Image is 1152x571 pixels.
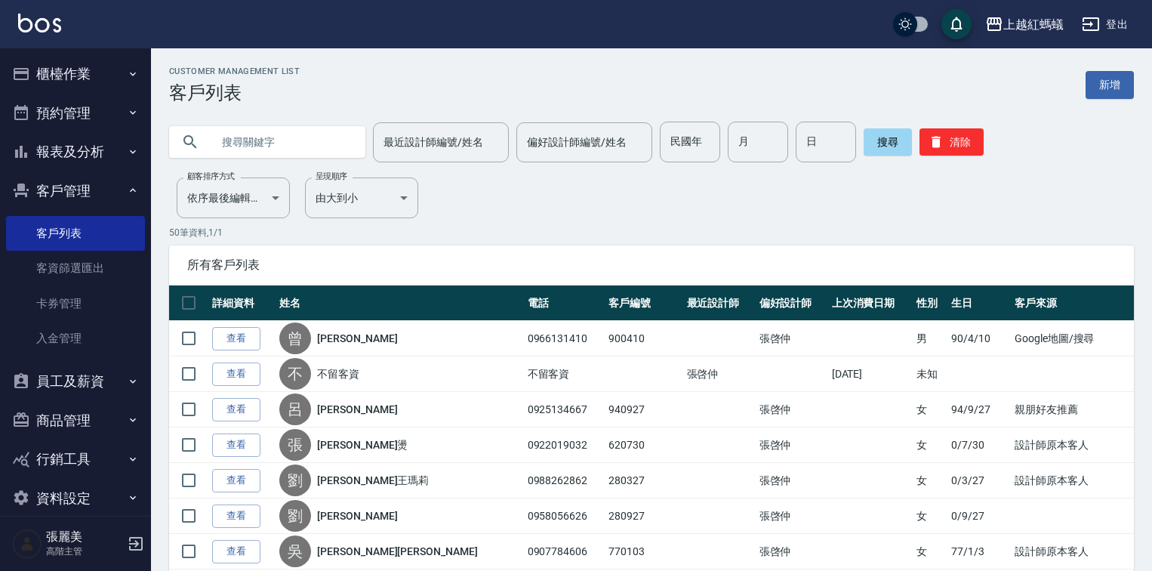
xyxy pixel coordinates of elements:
td: 設計師原本客人 [1011,534,1134,569]
input: 搜尋關鍵字 [211,122,353,162]
td: 親朋好友推薦 [1011,392,1134,427]
button: 清除 [919,128,984,156]
td: 張啓仲 [683,356,756,392]
td: 張啓仲 [756,321,828,356]
td: 900410 [605,321,682,356]
td: 設計師原本客人 [1011,427,1134,463]
h5: 張麗美 [46,529,123,545]
td: 男 [913,321,947,356]
div: 呂 [279,394,311,425]
a: [PERSON_NAME]燙 [317,437,408,452]
th: 電話 [524,285,605,321]
td: 90/4/10 [947,321,1011,356]
button: 資料設定 [6,479,145,518]
td: 0/9/27 [947,498,1011,534]
a: 查看 [212,398,260,421]
th: 性別 [913,285,947,321]
td: 不留客資 [524,356,605,392]
a: 不留客資 [317,366,359,381]
button: 搜尋 [864,128,912,156]
a: [PERSON_NAME] [317,331,397,346]
button: 員工及薪資 [6,362,145,401]
a: 查看 [212,363,260,386]
button: 行銷工具 [6,440,145,479]
td: 0958056626 [524,498,605,534]
td: [DATE] [828,356,913,392]
a: 入金管理 [6,321,145,356]
div: 上越紅螞蟻 [1003,15,1064,34]
td: 設計師原本客人 [1011,463,1134,498]
a: [PERSON_NAME] [317,402,397,417]
button: 櫃檯作業 [6,54,145,94]
a: [PERSON_NAME][PERSON_NAME] [317,544,478,559]
a: 新增 [1086,71,1134,99]
td: 張啓仲 [756,427,828,463]
td: 女 [913,498,947,534]
td: 0925134667 [524,392,605,427]
td: 0988262862 [524,463,605,498]
a: 查看 [212,540,260,563]
th: 生日 [947,285,1011,321]
div: 劉 [279,465,311,496]
td: 張啓仲 [756,392,828,427]
td: 280327 [605,463,682,498]
div: 依序最後編輯時間 [177,177,290,218]
a: 查看 [212,434,260,457]
p: 高階主管 [46,545,123,558]
a: 卡券管理 [6,286,145,321]
td: 620730 [605,427,682,463]
td: 未知 [913,356,947,392]
td: 張啓仲 [756,463,828,498]
button: 客戶管理 [6,171,145,211]
td: 0/7/30 [947,427,1011,463]
th: 上次消費日期 [828,285,913,321]
th: 偏好設計師 [756,285,828,321]
button: 報表及分析 [6,132,145,171]
th: 客戶編號 [605,285,682,321]
th: 客戶來源 [1011,285,1134,321]
td: 0966131410 [524,321,605,356]
a: 查看 [212,469,260,492]
h2: Customer Management List [169,66,300,76]
td: 0/3/27 [947,463,1011,498]
td: 張啓仲 [756,498,828,534]
h3: 客戶列表 [169,82,300,103]
button: 上越紅螞蟻 [979,9,1070,40]
td: 94/9/27 [947,392,1011,427]
td: Google地圖/搜尋 [1011,321,1134,356]
div: 劉 [279,500,311,532]
p: 50 筆資料, 1 / 1 [169,226,1134,239]
th: 最近設計師 [683,285,756,321]
td: 0907784606 [524,534,605,569]
button: 登出 [1076,11,1134,39]
div: 由大到小 [305,177,418,218]
a: 客戶列表 [6,216,145,251]
button: 商品管理 [6,401,145,440]
div: 吳 [279,536,311,567]
img: Logo [18,14,61,32]
td: 女 [913,392,947,427]
button: 預約管理 [6,94,145,133]
div: 曾 [279,323,311,354]
label: 顧客排序方式 [187,171,235,182]
td: 0922019032 [524,427,605,463]
span: 所有客戶列表 [187,258,1116,273]
a: 客資篩選匯出 [6,251,145,285]
div: 張 [279,429,311,461]
a: [PERSON_NAME] [317,508,397,523]
td: 280927 [605,498,682,534]
a: 查看 [212,505,260,528]
td: 女 [913,534,947,569]
th: 詳細資料 [208,285,276,321]
a: 查看 [212,327,260,350]
button: save [941,9,972,39]
label: 呈現順序 [316,171,347,182]
td: 女 [913,427,947,463]
img: Person [12,529,42,559]
td: 張啓仲 [756,534,828,569]
td: 女 [913,463,947,498]
a: [PERSON_NAME]王瑪莉 [317,473,429,488]
td: 77/1/3 [947,534,1011,569]
td: 770103 [605,534,682,569]
div: 不 [279,358,311,390]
